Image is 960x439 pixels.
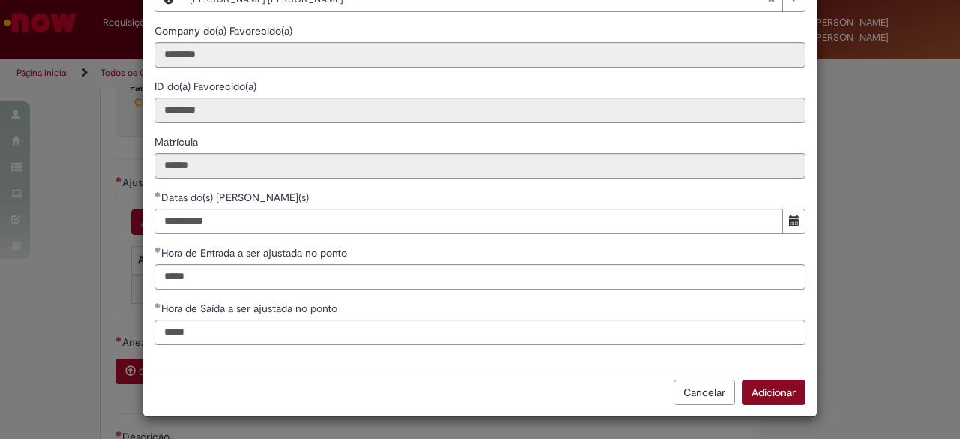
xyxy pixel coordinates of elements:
[154,247,161,253] span: Obrigatório Preenchido
[154,153,805,179] input: Matrícula
[154,24,295,38] span: Somente leitura - Company do(a) Favorecido(a)
[154,191,161,197] span: Obrigatório Preenchido
[161,191,312,204] span: Datas do(s) [PERSON_NAME](s)
[742,380,805,405] button: Adicionar
[673,380,735,405] button: Cancelar
[154,42,805,68] input: Company do(a) Favorecido(a)
[154,98,805,123] input: ID do(a) Favorecido(a)
[154,80,259,93] span: Somente leitura - ID do(a) Favorecido(a)
[161,246,350,260] span: Hora de Entrada a ser ajustada no ponto
[154,302,161,308] span: Obrigatório Preenchido
[154,320,805,345] input: Hora de Saída a ser ajustada no ponto
[154,209,783,234] input: Datas do(s) Ajuste(s) 24 September 2025 Wednesday
[154,264,805,290] input: Hora de Entrada a ser ajustada no ponto
[782,209,805,234] button: Mostrar calendário para Datas do(s) Ajuste(s)
[154,135,201,149] span: Somente leitura - Matrícula
[161,302,340,315] span: Hora de Saída a ser ajustada no ponto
